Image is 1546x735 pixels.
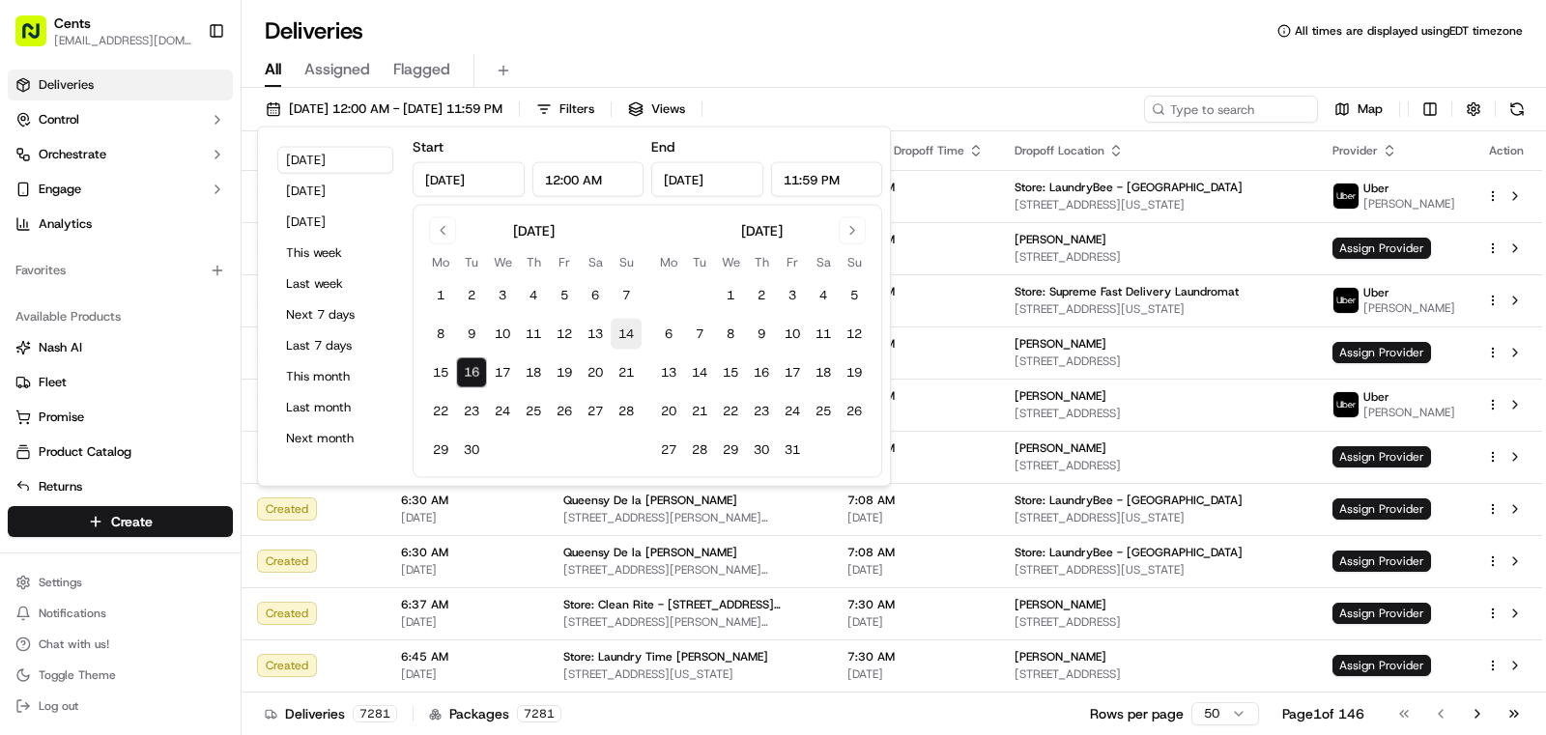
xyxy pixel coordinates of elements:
span: Returns [39,478,82,495]
button: [DATE] 12:00 AM - [DATE] 11:59 PM [257,96,511,123]
div: 💻 [163,433,179,448]
img: uber-new-logo.jpeg [1333,288,1359,313]
button: 15 [425,357,456,388]
button: Toggle Theme [8,662,233,689]
button: 8 [715,319,746,350]
button: 10 [777,319,808,350]
span: [STREET_ADDRESS] [1015,406,1302,421]
span: [DATE] [171,351,211,366]
span: [DATE] [847,666,984,682]
span: [DATE] [847,562,984,578]
label: End [651,138,674,155]
span: Engage [39,181,81,198]
label: Start [413,138,444,155]
button: 21 [611,357,642,388]
button: Settings [8,569,233,596]
span: 6:30 AM [401,545,532,560]
span: 6:30 AM [401,493,532,508]
th: Thursday [518,252,549,272]
span: 6:45 AM [401,649,532,664]
th: Monday [425,252,456,272]
span: Deliveries [39,76,94,94]
img: 8571987876998_91fb9ceb93ad5c398215_72.jpg [41,184,75,218]
button: 20 [653,396,684,427]
th: Wednesday [715,252,746,272]
div: Page 1 of 146 [1282,704,1364,723]
span: Dropoff Location [1015,143,1104,158]
div: Favorites [8,255,233,286]
button: Log out [8,693,233,720]
span: Assign Provider [1332,603,1431,624]
button: 22 [425,396,456,427]
span: Product Catalog [39,443,131,461]
div: Past conversations [19,250,129,266]
button: 9 [456,319,487,350]
span: Fleet [39,374,67,391]
span: [PERSON_NAME] [1015,388,1106,404]
button: Cents [54,14,91,33]
button: 16 [456,357,487,388]
span: Settings [39,575,82,590]
span: [DATE] [171,298,211,314]
button: Promise [8,402,233,433]
div: Deliveries [265,704,397,723]
div: Start new chat [87,184,317,203]
span: [DATE] [847,406,984,421]
span: [STREET_ADDRESS][US_STATE] [1015,197,1302,212]
button: 23 [746,396,777,427]
span: [DATE] [401,666,532,682]
button: 14 [611,319,642,350]
span: Store: LaundryBee - [GEOGRAPHIC_DATA] [1015,493,1243,508]
span: [PERSON_NAME] [1015,649,1106,664]
img: Masood Aslam [19,332,50,363]
button: 27 [580,396,611,427]
button: 8 [425,319,456,350]
button: 21 [684,396,715,427]
button: [DATE] [277,209,393,236]
span: 7:08 AM [847,493,984,508]
span: Uber [1363,389,1389,405]
span: [DATE] [847,249,984,265]
button: Last 7 days [277,332,393,359]
span: 6:37 AM [401,597,532,612]
span: Provider [1332,143,1378,158]
span: Chat with us! [39,636,109,652]
span: Notifications [39,606,106,621]
p: Welcome 👋 [19,76,352,107]
button: 12 [549,319,580,350]
span: Knowledge Base [39,431,148,450]
button: 15 [715,357,746,388]
span: [DATE] [401,614,532,630]
button: Notifications [8,600,233,627]
span: [PERSON_NAME] [60,351,157,366]
button: 30 [456,435,487,466]
span: [STREET_ADDRESS][PERSON_NAME][PERSON_NAME] [563,510,816,525]
button: Nash AI [8,332,233,363]
span: All times are displayed using EDT timezone [1295,23,1523,39]
button: 1 [425,280,456,311]
input: Date [413,162,524,197]
span: [PERSON_NAME] [1363,196,1455,212]
button: Create [8,506,233,537]
span: [PERSON_NAME] [1015,336,1106,352]
button: 6 [580,280,611,311]
button: 9 [746,319,777,350]
button: 12 [839,319,870,350]
button: 26 [839,396,870,427]
span: 7:00 AM [847,232,984,247]
img: 1736555255976-a54dd68f-1ca7-489b-9aae-adbdc363a1c4 [19,184,54,218]
th: Thursday [746,252,777,272]
a: Powered byPylon [136,477,234,493]
button: 5 [549,280,580,311]
span: Analytics [39,215,92,233]
span: [STREET_ADDRESS] [1015,614,1302,630]
button: 7 [611,280,642,311]
span: Pylon [192,478,234,493]
a: Returns [15,478,225,495]
span: 7:30 AM [847,649,984,664]
img: uber-new-logo.jpeg [1333,184,1359,209]
th: Tuesday [684,252,715,272]
th: Monday [653,252,684,272]
button: 19 [549,357,580,388]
